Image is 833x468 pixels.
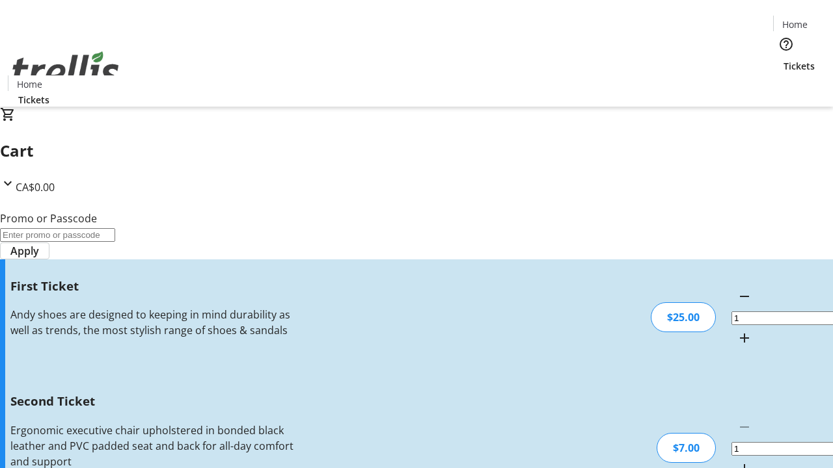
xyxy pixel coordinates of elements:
span: CA$0.00 [16,180,55,194]
button: Decrement by one [731,283,758,309]
h3: First Ticket [10,277,295,295]
button: Cart [773,73,799,99]
span: Tickets [784,59,815,73]
a: Home [8,77,50,91]
button: Increment by one [731,325,758,351]
a: Home [774,18,815,31]
a: Tickets [8,93,60,107]
span: Home [782,18,808,31]
div: $7.00 [657,433,716,463]
div: Andy shoes are designed to keeping in mind durability as well as trends, the most stylish range o... [10,307,295,338]
a: Tickets [773,59,825,73]
div: $25.00 [651,302,716,332]
button: Help [773,31,799,57]
img: Orient E2E Organization q9zma5UAMd's Logo [8,37,124,102]
span: Tickets [18,93,49,107]
h3: Second Ticket [10,392,295,410]
span: Apply [10,243,39,259]
span: Home [17,77,42,91]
